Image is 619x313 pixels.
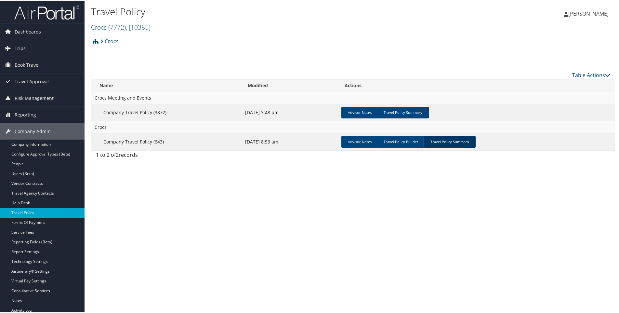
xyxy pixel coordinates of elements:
[91,121,615,132] td: Crocs
[14,4,79,20] img: airportal-logo.png
[91,132,242,150] td: Company Travel Policy (643)
[91,4,441,18] h1: Travel Policy
[15,123,51,139] span: Company Admin
[564,3,615,23] a: [PERSON_NAME]
[572,71,610,78] a: Table Actions
[126,22,151,31] span: , [ 10385 ]
[15,106,36,122] span: Reporting
[242,79,339,91] th: Modified: activate to sort column ascending
[424,135,476,147] a: Travel Policy Summary
[242,103,339,121] td: [DATE] 3:48 pm
[91,103,242,121] td: Company Travel Policy (3872)
[377,106,429,118] a: Travel Policy Summary
[100,34,119,47] a: Crocs
[15,40,26,56] span: Trips
[339,79,615,91] th: Actions
[15,73,49,89] span: Travel Approval
[108,22,126,31] span: ( 7772 )
[91,22,151,31] a: Crocs
[96,150,217,161] div: 1 to 2 of records
[15,56,40,73] span: Book Travel
[91,79,242,91] th: Name: activate to sort column descending
[116,151,119,158] span: 2
[341,135,378,147] a: Advisor Notes
[15,23,41,39] span: Dashboards
[15,89,54,106] span: Risk Management
[341,106,378,118] a: Advisor Notes
[242,132,339,150] td: [DATE] 8:53 am
[377,135,425,147] a: Travel Policy Builder
[91,91,615,103] td: Crocs Meeting and Events
[568,9,609,17] span: [PERSON_NAME]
